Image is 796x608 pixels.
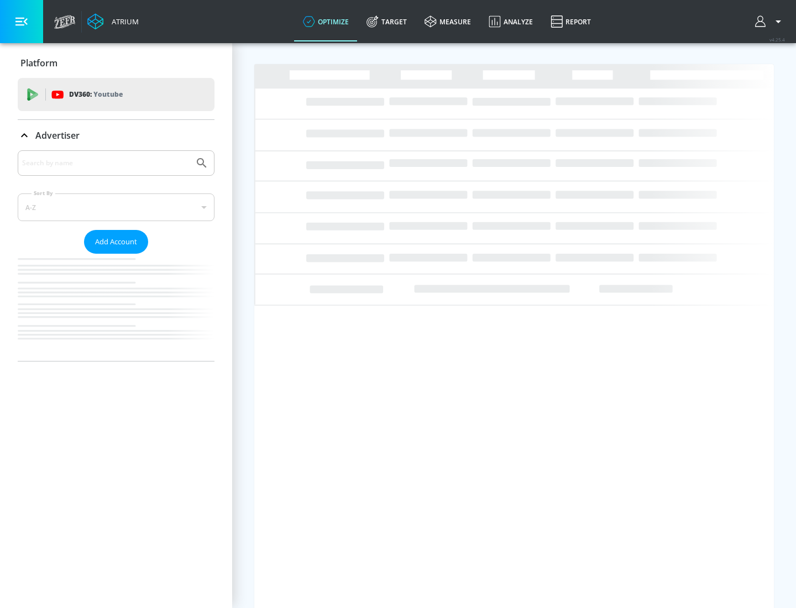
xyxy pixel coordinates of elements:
[18,150,214,361] div: Advertiser
[18,48,214,78] div: Platform
[87,13,139,30] a: Atrium
[22,156,190,170] input: Search by name
[107,17,139,27] div: Atrium
[18,193,214,221] div: A-Z
[18,120,214,151] div: Advertiser
[69,88,123,101] p: DV360:
[32,190,55,197] label: Sort By
[20,57,57,69] p: Platform
[35,129,80,141] p: Advertiser
[542,2,600,41] a: Report
[93,88,123,100] p: Youtube
[84,230,148,254] button: Add Account
[358,2,416,41] a: Target
[480,2,542,41] a: Analyze
[769,36,785,43] span: v 4.25.4
[416,2,480,41] a: measure
[18,78,214,111] div: DV360: Youtube
[95,235,137,248] span: Add Account
[18,254,214,361] nav: list of Advertiser
[294,2,358,41] a: optimize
